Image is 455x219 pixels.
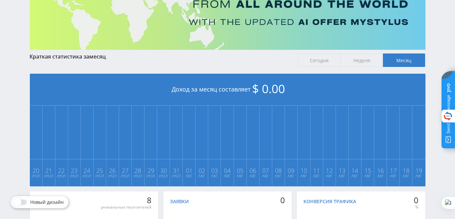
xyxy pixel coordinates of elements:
[81,168,93,173] span: 24
[252,81,285,97] span: $ 0.00
[375,173,386,179] span: Авг
[234,168,246,173] span: 05
[94,168,106,173] span: 25
[400,173,412,179] span: Авг
[145,168,157,173] span: 29
[247,168,259,173] span: 06
[414,195,418,205] div: 0
[183,173,195,179] span: Авг
[30,173,42,179] span: Июл
[349,168,361,173] span: 14
[119,173,131,179] span: Июл
[221,173,233,179] span: Авг
[260,173,272,179] span: Авг
[273,173,284,179] span: Авг
[414,205,418,210] div: %
[362,173,374,179] span: Авг
[90,53,106,60] span: месяц
[400,168,412,173] span: 18
[30,53,291,60] div: Краткая статистика за
[209,173,220,179] span: Авг
[183,168,195,173] span: 01
[387,168,399,173] span: 17
[68,173,80,179] span: Июл
[298,173,310,179] span: Авг
[336,173,348,179] span: Авг
[158,168,169,173] span: 30
[170,173,182,179] span: Июл
[101,195,152,205] div: 8
[273,168,284,173] span: 08
[81,173,93,179] span: Июл
[280,195,285,205] div: 0
[30,199,64,205] span: Новый дизайн
[298,168,310,173] span: 10
[349,173,361,179] span: Авг
[107,168,118,173] span: 26
[340,53,383,67] span: Неделя
[158,173,169,179] span: Июл
[311,168,323,173] span: 11
[311,173,323,179] span: Авг
[30,74,425,106] div: Доход за месяц составляет
[285,173,297,179] span: Авг
[285,168,297,173] span: 09
[324,173,335,179] span: Авг
[413,173,425,179] span: Авг
[413,168,425,173] span: 19
[43,173,55,179] span: Июл
[375,168,386,173] span: 16
[247,173,259,179] span: Авг
[56,168,67,173] span: 22
[387,173,399,179] span: Авг
[221,168,233,173] span: 04
[196,173,208,179] span: Авг
[336,168,348,173] span: 13
[68,168,80,173] span: 23
[132,173,144,179] span: Июл
[145,173,157,179] span: Июл
[209,168,220,173] span: 03
[298,53,340,67] span: Сегодня
[170,199,189,204] div: Заявки
[303,199,356,204] div: Конверсия трафика
[30,168,42,173] span: 20
[383,53,425,67] span: Месяц
[101,205,152,210] div: уникальных посетителей
[119,168,131,173] span: 27
[94,173,106,179] span: Июл
[324,168,335,173] span: 12
[132,168,144,173] span: 28
[56,173,67,179] span: Июл
[234,173,246,179] span: Авг
[107,173,118,179] span: Июл
[362,168,374,173] span: 15
[196,168,208,173] span: 02
[43,168,55,173] span: 21
[170,168,182,173] span: 31
[260,168,272,173] span: 07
